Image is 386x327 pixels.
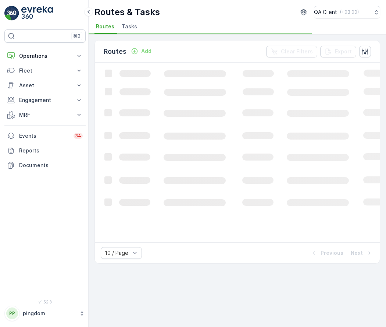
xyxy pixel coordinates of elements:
button: Asset [4,78,86,93]
span: Tasks [122,23,137,30]
p: Operations [19,52,71,60]
img: logo_light-DOdMpM7g.png [21,6,53,21]
button: MRF [4,108,86,122]
img: logo [4,6,19,21]
p: Asset [19,82,71,89]
p: Routes [104,46,126,57]
p: 34 [75,133,81,139]
p: Clear Filters [281,48,313,55]
p: MRF [19,111,71,119]
button: PPpingdom [4,306,86,321]
p: pingdom [23,310,75,317]
button: Next [350,249,374,257]
button: Previous [310,249,344,257]
p: Documents [19,162,83,169]
button: Export [320,46,356,57]
span: v 1.52.3 [4,300,86,304]
p: Fleet [19,67,71,74]
a: Reports [4,143,86,158]
p: Previous [321,249,343,257]
p: Reports [19,147,83,154]
p: Add [141,48,151,55]
a: Documents [4,158,86,173]
p: Routes & Tasks [94,6,160,18]
p: Events [19,132,69,140]
button: QA Client(+03:00) [314,6,380,18]
button: Engagement [4,93,86,108]
p: ⌘B [73,33,81,39]
p: Engagement [19,96,71,104]
a: Events34 [4,129,86,143]
span: Routes [96,23,114,30]
p: QA Client [314,8,337,16]
button: Operations [4,49,86,63]
button: Fleet [4,63,86,78]
div: PP [6,307,18,319]
button: Add [128,47,154,56]
p: ( +03:00 ) [340,9,359,15]
p: Next [351,249,363,257]
p: Export [335,48,352,55]
button: Clear Filters [266,46,317,57]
